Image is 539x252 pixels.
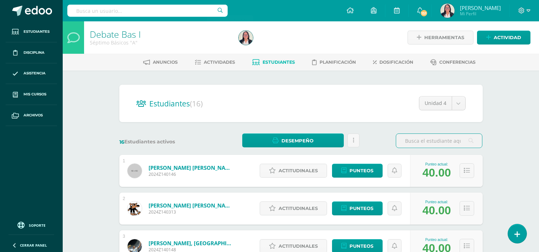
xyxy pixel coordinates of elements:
a: Planificación [312,57,356,68]
span: Actividades [204,59,235,65]
a: Dosificación [373,57,413,68]
a: Actividades [195,57,235,68]
span: Estudiantes [263,59,295,65]
img: 574b1d17f96b15b40b404c5a41603441.png [239,31,253,45]
div: 3 [123,234,125,239]
span: Actitudinales [279,164,318,177]
a: [PERSON_NAME] [PERSON_NAME] [149,202,234,209]
span: Estudiantes [149,99,203,109]
input: Busca un usuario... [67,5,228,17]
div: 2 [123,196,125,201]
a: Soporte [9,220,54,230]
a: Disciplina [6,42,57,63]
a: Mis cursos [6,84,57,105]
a: Unidad 4 [419,96,465,110]
a: [PERSON_NAME] [PERSON_NAME] [149,164,234,171]
span: Punteos [349,164,373,177]
a: Archivos [6,105,57,126]
label: Estudiantes activos [119,138,206,145]
span: Planificación [320,59,356,65]
a: Estudiantes [6,21,57,42]
div: Punteo actual: [423,238,451,242]
a: Actitudinales [260,164,327,178]
span: Asistencia [24,70,46,76]
input: Busca el estudiante aquí... [396,134,482,148]
a: Desempeño [242,133,344,147]
span: Soporte [29,223,46,228]
a: Anuncios [143,57,178,68]
a: Punteos [332,164,383,178]
a: Conferencias [430,57,476,68]
span: Actitudinales [279,202,318,215]
a: Asistencia [6,63,57,84]
span: Archivos [24,112,43,118]
img: 95badb63f32ad60d7b33780e8750d394.png [128,201,142,216]
span: Unidad 4 [425,96,446,110]
span: Estudiantes [24,29,50,35]
a: Estudiantes [252,57,295,68]
span: Conferencias [439,59,476,65]
span: Anuncios [153,59,178,65]
div: [PERSON_NAME] [210,17,250,25]
span: Disciplina [24,50,45,56]
span: 151 [420,9,428,17]
span: Desempeño [281,134,313,147]
span: Herramientas [424,31,464,44]
span: [PERSON_NAME] [460,4,501,11]
img: 574b1d17f96b15b40b404c5a41603441.png [440,4,455,18]
a: Actividad [477,31,530,44]
div: 40.00 [423,166,451,179]
a: [PERSON_NAME], [GEOGRAPHIC_DATA] [149,240,234,247]
span: Mis cursos [24,91,46,97]
img: 60x60 [128,164,142,178]
span: Mi Perfil [460,11,501,17]
a: Actitudinales [260,201,327,215]
span: 2024Z140146 [149,171,234,177]
div: Punteo actual: [423,200,451,204]
div: 1 [123,158,125,163]
a: Punteos [332,201,383,215]
div: 40.00 [423,204,451,217]
div: Punteo actual: [423,162,451,166]
span: Punteos [349,202,373,215]
a: Herramientas [408,31,473,44]
span: (16) [190,99,203,109]
span: 2024Z140313 [149,209,234,215]
span: 16 [119,139,124,145]
span: Cerrar panel [20,243,47,248]
div: Séptimo Básicos 'A' [90,39,230,46]
h1: Debate Bas I [90,29,230,39]
a: Debate Bas I [90,28,141,40]
span: Dosificación [379,59,413,65]
span: Actividad [494,31,521,44]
